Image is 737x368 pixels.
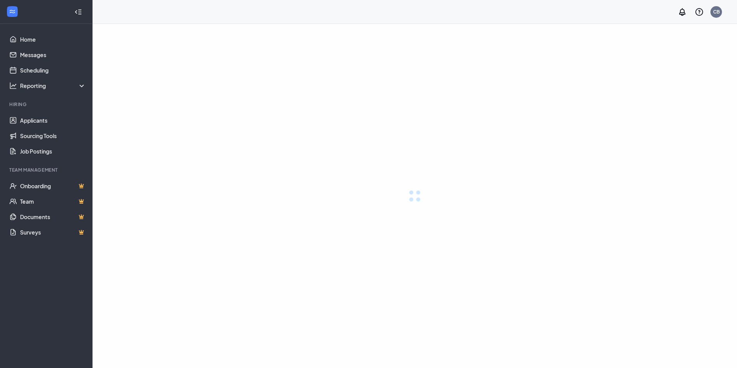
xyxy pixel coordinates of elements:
[9,101,84,108] div: Hiring
[9,167,84,173] div: Team Management
[20,143,86,159] a: Job Postings
[8,8,16,15] svg: WorkstreamLogo
[695,7,704,17] svg: QuestionInfo
[713,8,720,15] div: CB
[9,82,17,89] svg: Analysis
[20,209,86,225] a: DocumentsCrown
[20,225,86,240] a: SurveysCrown
[20,194,86,209] a: TeamCrown
[20,82,86,89] div: Reporting
[20,178,86,194] a: OnboardingCrown
[20,62,86,78] a: Scheduling
[20,113,86,128] a: Applicants
[20,47,86,62] a: Messages
[74,8,82,16] svg: Collapse
[20,128,86,143] a: Sourcing Tools
[678,7,687,17] svg: Notifications
[20,32,86,47] a: Home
